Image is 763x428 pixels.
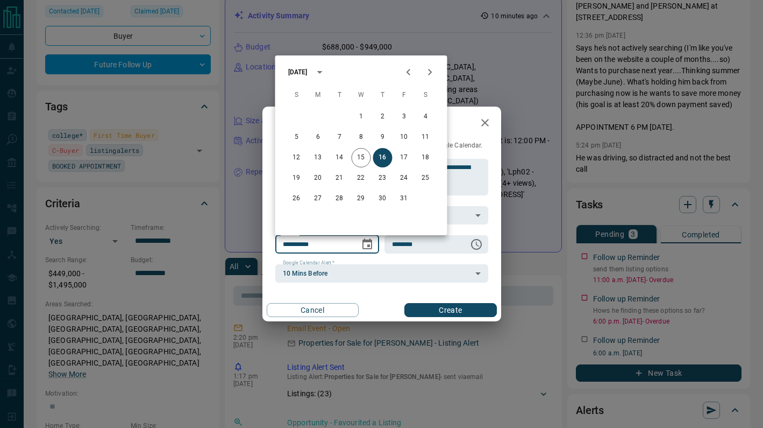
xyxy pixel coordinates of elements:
[395,189,414,208] button: 31
[352,189,371,208] button: 29
[373,189,393,208] button: 30
[395,85,414,106] span: Friday
[262,107,334,141] h2: New Task
[466,234,487,255] button: Choose time, selected time is 6:00 PM
[310,63,329,81] button: calendar view is open, switch to year view
[352,85,371,106] span: Wednesday
[309,189,328,208] button: 27
[330,85,350,106] span: Tuesday
[416,85,436,106] span: Saturday
[419,61,441,83] button: Next month
[373,148,393,167] button: 16
[416,169,436,188] button: 25
[395,107,414,127] button: 3
[395,169,414,188] button: 24
[287,85,306,106] span: Sunday
[287,148,306,167] button: 12
[309,85,328,106] span: Monday
[373,85,393,106] span: Thursday
[373,107,393,127] button: 2
[352,148,371,167] button: 15
[395,128,414,147] button: 10
[283,259,334,266] label: Google Calendar Alert
[288,67,308,77] div: [DATE]
[356,234,378,255] button: Choose date, selected date is Oct 16, 2025
[398,61,419,83] button: Previous month
[392,230,406,237] label: Time
[395,148,414,167] button: 17
[416,128,436,147] button: 11
[309,148,328,167] button: 13
[352,107,371,127] button: 1
[309,128,328,147] button: 6
[416,107,436,127] button: 4
[352,128,371,147] button: 8
[283,230,296,237] label: Date
[416,148,436,167] button: 18
[373,128,393,147] button: 9
[330,189,350,208] button: 28
[287,189,306,208] button: 26
[275,264,488,283] div: 10 Mins Before
[287,169,306,188] button: 19
[309,169,328,188] button: 20
[267,303,359,317] button: Cancel
[330,169,350,188] button: 21
[330,128,350,147] button: 7
[287,128,306,147] button: 5
[404,303,496,317] button: Create
[330,148,350,167] button: 14
[352,169,371,188] button: 22
[373,169,393,188] button: 23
